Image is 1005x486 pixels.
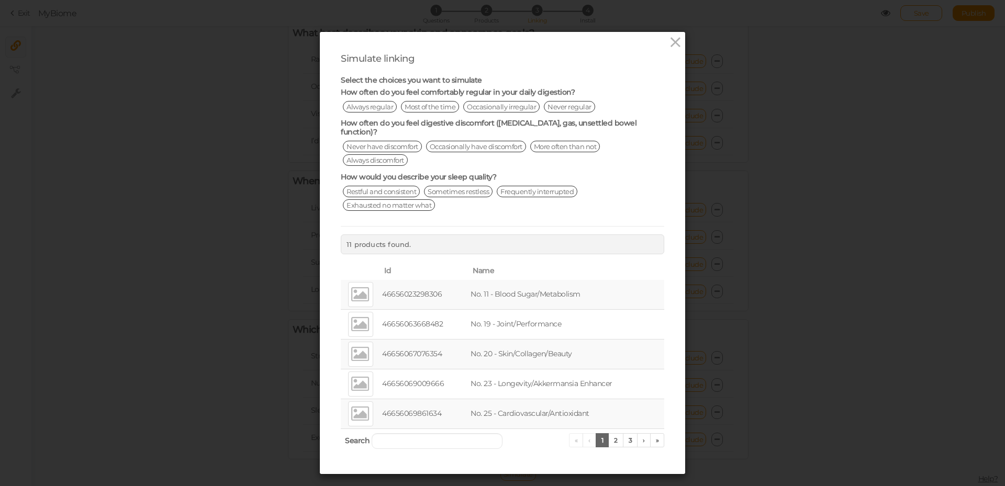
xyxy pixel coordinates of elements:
[608,433,623,447] a: 2
[341,75,482,85] span: Select the choices you want to simulate
[530,141,600,152] span: More often than not
[380,309,468,339] td: 46656063668482
[463,101,540,112] span: Occasionally irregular
[343,186,420,197] span: Restful and consistent
[650,433,665,447] a: »
[380,339,468,369] td: 46656067076354
[345,436,370,445] span: Search
[497,186,577,197] span: Frequently interrupted
[343,199,435,211] span: Exhausted no matter what
[343,141,422,152] span: Never have discomfort
[473,266,494,275] span: Name
[380,399,468,428] td: 46656069861634
[401,101,459,112] span: Most of the time
[384,266,391,275] span: Id
[380,369,468,399] td: 46656069009666
[424,186,493,197] span: Sometimes restless
[341,119,664,137] label: How often do you feel digestive discomfort ([MEDICAL_DATA], gas, unsettled bowel function)?
[468,339,664,369] td: No. 20 - Skin/Collagen/Beauty
[343,154,408,166] span: Always discomfort
[623,433,638,447] a: 3
[341,234,664,254] div: 11 products found.
[468,369,664,399] td: No. 23 - Longevity/Akkermansia Enhancer
[544,101,595,112] span: Never regular
[468,309,664,339] td: No. 19 - Joint/Performance
[380,280,468,310] td: 46656023298306
[341,173,496,182] label: How would you describe your sleep quality?
[343,101,397,112] span: Always regular
[341,88,575,97] label: How often do you feel comfortably regular in your daily digestion?
[468,399,664,428] td: No. 25 - Cardiovascular/Antioxidant
[426,141,526,152] span: Occasionally have discomfort
[596,433,609,447] a: 1
[468,280,664,310] td: No. 11 - Blood Sugar/Metabolism
[341,218,565,227] label: When daily stress builds, how does your body usually respond?
[341,53,414,64] span: Simulate linking
[637,433,651,447] a: ›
